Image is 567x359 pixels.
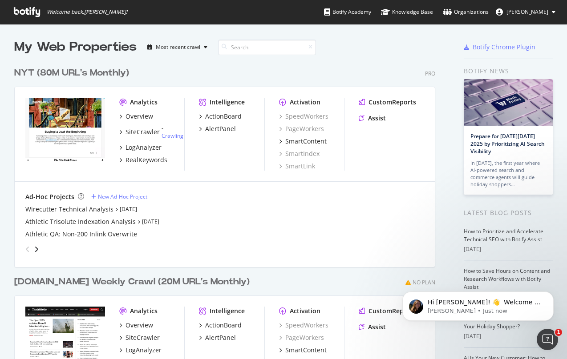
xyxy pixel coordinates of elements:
[205,321,242,330] div: ActionBoard
[279,162,315,171] a: SmartLink
[464,208,553,218] div: Latest Blog Posts
[119,321,153,330] a: Overview
[555,329,562,336] span: 1
[290,307,320,315] div: Activation
[359,307,416,315] a: CustomReports
[537,329,558,350] iframe: Intercom live chat
[199,124,236,133] a: AlertPanel
[130,307,158,315] div: Analytics
[119,112,153,121] a: Overview
[126,333,160,342] div: SiteCrawler
[25,192,74,201] div: Ad-Hoc Projects
[14,67,133,80] a: NYT (80M URL's Monthly)
[142,218,159,225] a: [DATE]
[359,98,416,107] a: CustomReports
[120,205,137,213] a: [DATE]
[98,193,147,200] div: New Ad-Hoc Project
[464,332,553,340] div: [DATE]
[368,114,386,123] div: Assist
[324,8,371,16] div: Botify Academy
[359,323,386,331] a: Assist
[22,242,33,256] div: angle-left
[39,34,154,42] p: Message from Laura, sent Just now
[464,267,550,291] a: How to Save Hours on Content and Research Workflows with Botify Assist
[25,230,137,239] a: Athletic QA: Non-200 Inlink Overwrite
[218,40,316,55] input: Search
[285,137,327,146] div: SmartContent
[119,346,162,355] a: LogAnalyzer
[126,156,167,164] div: RealKeywords
[119,124,184,140] a: SiteCrawler- Crawling
[464,227,543,243] a: How to Prioritize and Accelerate Technical SEO with Botify Assist
[464,43,535,52] a: Botify Chrome Plugin
[489,5,563,19] button: [PERSON_NAME]
[156,44,200,50] div: Most recent crawl
[119,156,167,164] a: RealKeywords
[381,8,433,16] div: Knowledge Base
[389,273,567,335] iframe: Intercom notifications message
[126,346,162,355] div: LogAnalyzer
[199,321,242,330] a: ActionBoard
[162,132,183,140] a: Crawling
[25,98,105,161] img: nytimes.com
[119,143,162,152] a: LogAnalyzer
[126,143,162,152] div: LogAnalyzer
[443,8,489,16] div: Organizations
[130,98,158,107] div: Analytics
[126,128,160,136] div: SiteCrawler
[162,124,184,140] div: -
[279,149,320,158] a: SmartIndex
[285,346,327,355] div: SmartContent
[464,79,553,126] img: Prepare for Black Friday 2025 by Prioritizing AI Search Visibility
[14,275,250,288] div: [DOMAIN_NAME] Weekly Crawl (20M URL's Monthly)
[473,43,535,52] div: Botify Chrome Plugin
[210,307,245,315] div: Intelligence
[425,70,435,77] div: Pro
[279,124,324,133] a: PageWorkers
[199,112,242,121] a: ActionBoard
[359,114,386,123] a: Assist
[369,98,416,107] div: CustomReports
[25,217,136,226] a: Athletic Trisolute Indexation Analysis
[14,275,253,288] a: [DOMAIN_NAME] Weekly Crawl (20M URL's Monthly)
[210,98,245,107] div: Intelligence
[205,124,236,133] div: AlertPanel
[205,112,242,121] div: ActionBoard
[33,245,40,254] div: angle-right
[39,26,154,77] span: Hi [PERSON_NAME]! 👋 Welcome to Botify chat support! Have a question? Reply to this message and ou...
[464,66,553,76] div: Botify news
[369,307,416,315] div: CustomReports
[126,321,153,330] div: Overview
[464,245,553,253] div: [DATE]
[470,160,546,188] div: In [DATE], the first year where AI-powered search and commerce agents will guide holiday shoppers…
[290,98,320,107] div: Activation
[279,112,328,121] a: SpeedWorkers
[279,321,328,330] a: SpeedWorkers
[126,112,153,121] div: Overview
[199,333,236,342] a: AlertPanel
[14,67,129,80] div: NYT (80M URL's Monthly)
[205,333,236,342] div: AlertPanel
[25,205,113,214] a: Wirecutter Technical Analysis
[47,8,127,16] span: Welcome back, [PERSON_NAME] !
[279,333,324,342] a: PageWorkers
[279,137,327,146] a: SmartContent
[368,323,386,331] div: Assist
[470,132,545,155] a: Prepare for [DATE][DATE] 2025 by Prioritizing AI Search Visibility
[91,193,147,200] a: New Ad-Hoc Project
[144,40,211,54] button: Most recent crawl
[279,346,327,355] a: SmartContent
[14,38,137,56] div: My Web Properties
[119,333,160,342] a: SiteCrawler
